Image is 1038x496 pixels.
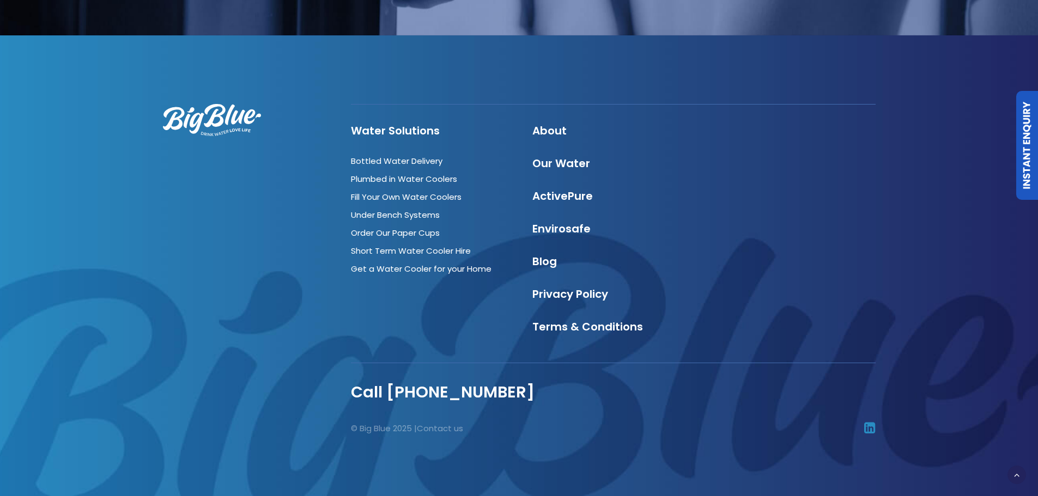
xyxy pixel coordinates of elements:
[532,123,567,138] a: About
[532,286,608,302] a: Privacy Policy
[966,424,1023,481] iframe: Chatbot
[351,209,440,221] a: Under Bench Systems
[351,263,491,274] a: Get a Water Cooler for your Home
[351,124,513,137] h4: Water Solutions
[351,227,440,238] a: Order Our Paper Cups
[532,188,593,204] a: ActivePure
[417,422,463,434] a: Contact us
[351,155,442,167] a: Bottled Water Delivery
[351,173,457,185] a: Plumbed in Water Coolers
[351,381,535,403] a: Call [PHONE_NUMBER]
[1016,91,1038,200] a: Instant Enquiry
[532,254,557,269] a: Blog
[351,245,471,256] a: Short Term Water Cooler Hire
[351,421,604,436] p: © Big Blue 2025 |
[532,319,643,334] a: Terms & Conditions
[532,221,591,236] a: Envirosafe
[351,191,462,203] a: Fill Your Own Water Coolers
[532,156,590,171] a: Our Water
